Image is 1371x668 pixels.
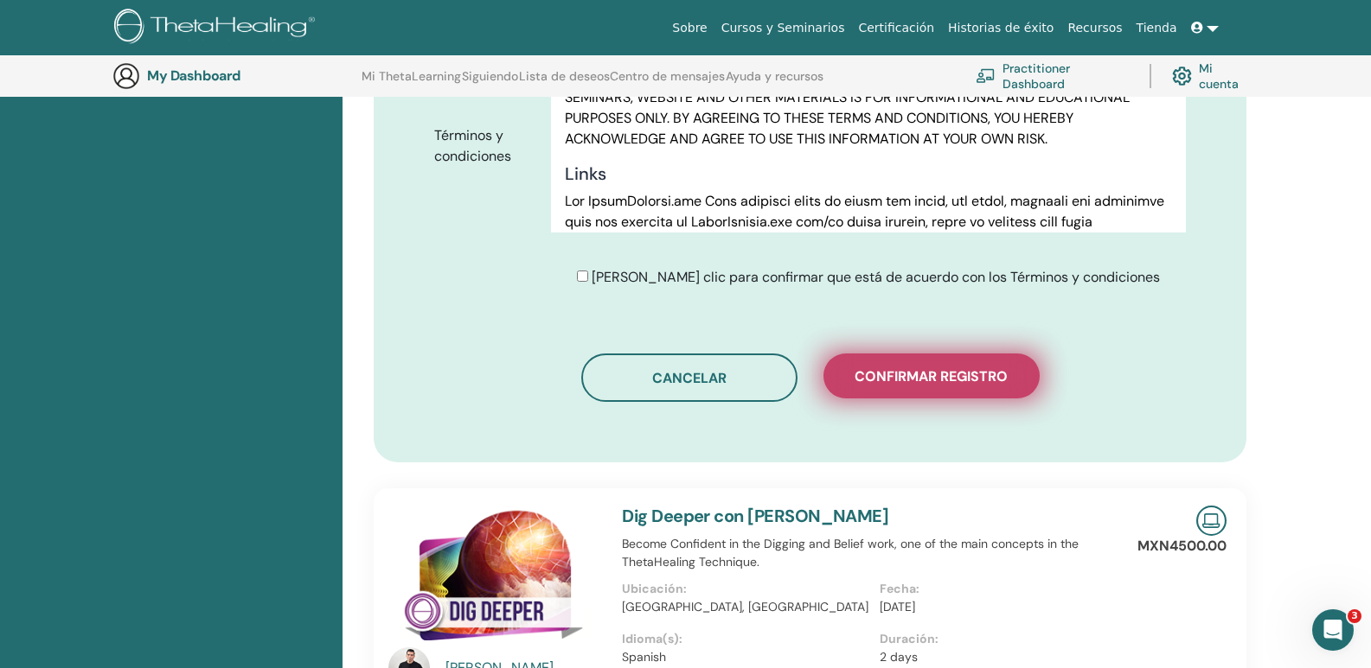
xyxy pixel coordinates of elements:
[1060,12,1129,44] a: Recursos
[519,69,610,97] a: Lista de deseos
[855,367,1008,385] span: Confirmar registro
[622,505,888,527] a: Dig Deeper con [PERSON_NAME]
[880,598,1126,616] p: [DATE]
[1196,506,1227,536] img: Live Online Seminar
[1137,536,1227,557] p: MXN4500.00
[462,69,518,97] a: Siguiendo
[714,12,852,44] a: Cursos y Seminarios
[1172,62,1192,90] img: cog.svg
[565,67,1172,150] p: YOU AGREE THAT THE INFORMATION CONTAINED IN THE THETAHEALING BOOKS, TAPES, SEMINARS, WEBSITE AND ...
[1312,609,1354,651] iframe: Intercom live chat
[880,630,1126,648] p: Duración:
[610,69,725,97] a: Centro de mensajes
[622,630,868,648] p: Idioma(s):
[880,580,1126,598] p: Fecha:
[622,598,868,616] p: [GEOGRAPHIC_DATA], [GEOGRAPHIC_DATA]
[941,12,1060,44] a: Historias de éxito
[976,57,1129,95] a: Practitioner Dashboard
[388,506,601,653] img: Dig Deeper
[622,648,868,666] p: Spanish
[622,535,1137,571] p: Become Confident in the Digging and Belief work, one of the main concepts in the ThetaHealing Tec...
[421,119,551,173] label: Términos y condiciones
[880,648,1126,666] p: 2 days
[726,69,823,97] a: Ayuda y recursos
[851,12,941,44] a: Certificación
[652,369,727,387] span: Cancelar
[665,12,714,44] a: Sobre
[362,69,461,97] a: Mi ThetaLearning
[114,9,321,48] img: logo.png
[1130,12,1184,44] a: Tienda
[565,191,1172,481] p: Lor IpsumDolorsi.ame Cons adipisci elits do eiusm tem incid, utl etdol, magnaali eni adminimve qu...
[581,353,798,402] button: Cancelar
[1348,609,1361,623] span: 3
[565,163,1172,184] h4: Links
[976,68,996,83] img: chalkboard-teacher.svg
[147,67,320,84] h3: My Dashboard
[622,580,868,598] p: Ubicación:
[823,353,1040,398] button: Confirmar registro
[1172,57,1252,95] a: Mi cuenta
[592,268,1160,286] span: [PERSON_NAME] clic para confirmar que está de acuerdo con los Términos y condiciones
[112,62,140,90] img: generic-user-icon.jpg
